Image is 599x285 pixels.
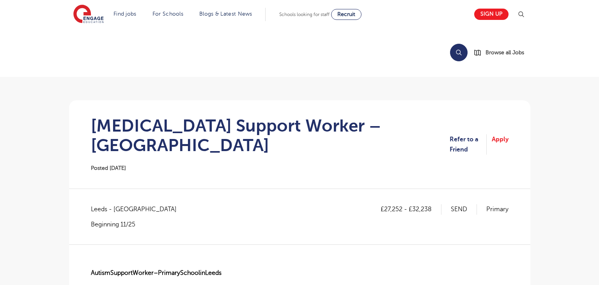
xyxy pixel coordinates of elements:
[474,9,509,20] a: Sign up
[152,11,183,17] a: For Schools
[91,220,184,229] p: Beginning 11/25
[381,204,441,214] p: £27,252 - £32,238
[451,204,477,214] p: SEND
[486,204,509,214] p: Primary
[450,44,468,61] button: Search
[199,11,252,17] a: Blogs & Latest News
[73,5,104,24] img: Engage Education
[279,12,330,17] span: Schools looking for staff
[91,165,126,171] span: Posted [DATE]
[492,134,509,155] a: Apply
[91,269,222,276] strong: AutismSupportWorker–PrimarySchoolinLeeds
[91,116,450,155] h1: [MEDICAL_DATA] Support Worker – [GEOGRAPHIC_DATA]
[91,204,184,214] span: Leeds - [GEOGRAPHIC_DATA]
[113,11,136,17] a: Find jobs
[486,48,524,57] span: Browse all Jobs
[450,134,486,155] a: Refer to a Friend
[337,11,355,17] span: Recruit
[474,48,530,57] a: Browse all Jobs
[331,9,362,20] a: Recruit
